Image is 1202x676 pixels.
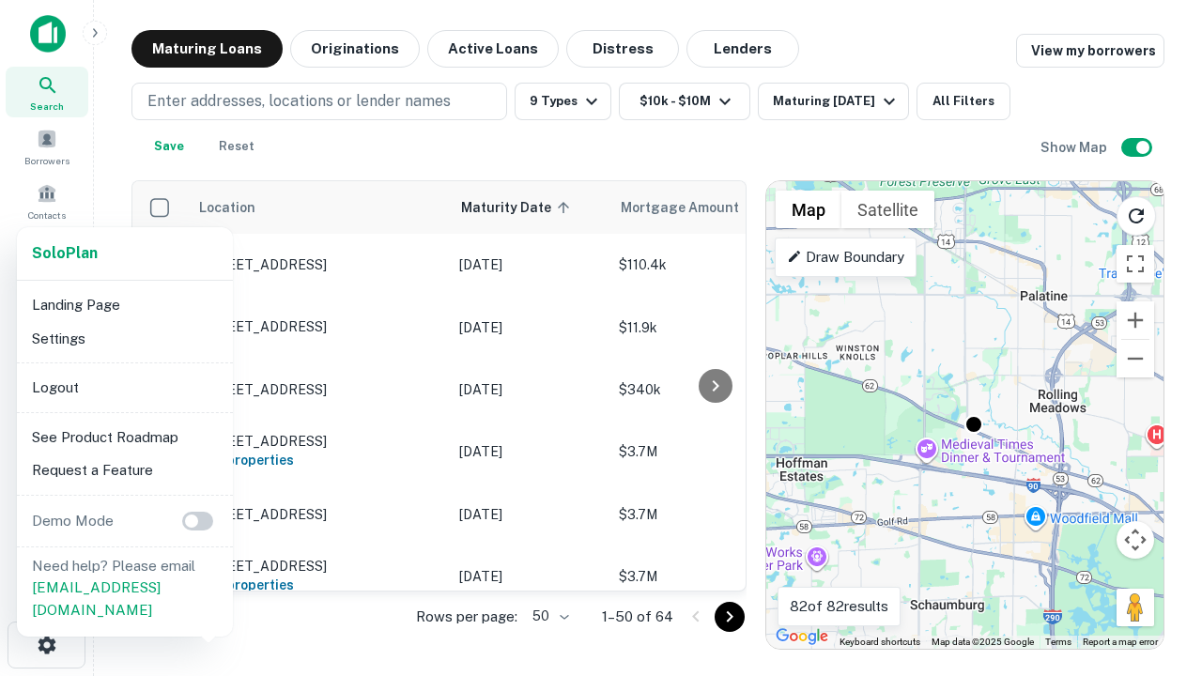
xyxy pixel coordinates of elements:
[1108,466,1202,556] iframe: Chat Widget
[24,322,225,356] li: Settings
[24,421,225,454] li: See Product Roadmap
[32,555,218,622] p: Need help? Please email
[24,371,225,405] li: Logout
[32,244,98,262] strong: Solo Plan
[32,242,98,265] a: SoloPlan
[32,579,161,618] a: [EMAIL_ADDRESS][DOMAIN_NAME]
[24,453,225,487] li: Request a Feature
[24,510,121,532] p: Demo Mode
[24,288,225,322] li: Landing Page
